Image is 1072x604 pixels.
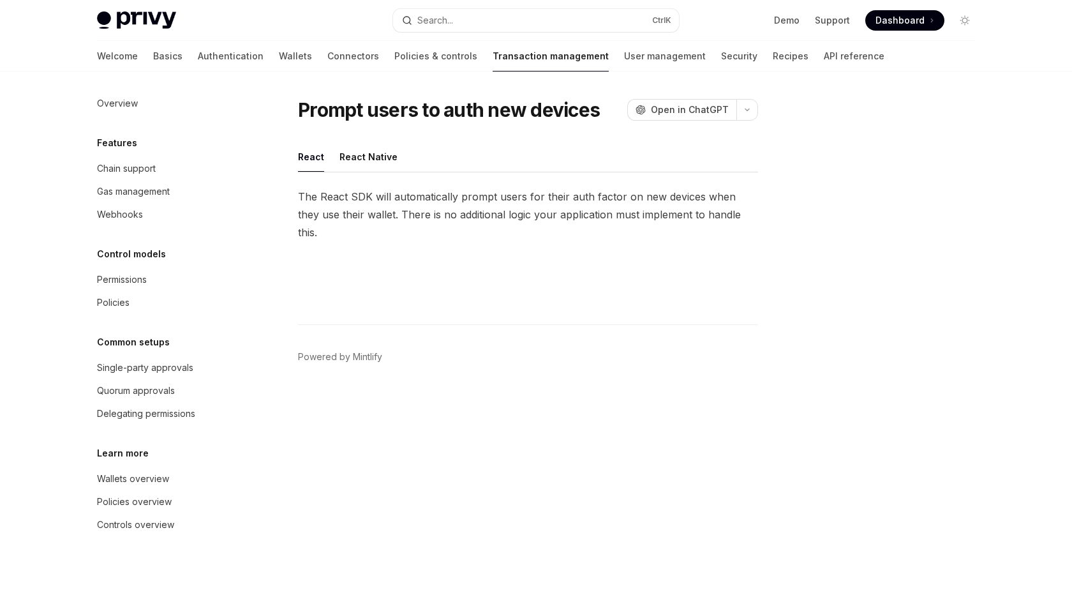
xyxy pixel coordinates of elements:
h5: Features [97,135,137,151]
div: Delegating permissions [97,406,195,421]
h5: Control models [97,246,166,262]
div: Quorum approvals [97,383,175,398]
div: React Native [339,142,398,172]
a: API reference [824,41,884,72]
a: Dashboard [865,10,944,31]
h5: Learn more [97,446,149,461]
div: Webhooks [97,207,143,222]
a: Permissions [87,268,250,291]
button: Toggle dark mode [955,10,975,31]
div: Policies overview [97,494,172,510]
span: Open in ChatGPT [651,103,729,116]
div: Permissions [97,272,147,287]
a: Quorum approvals [87,379,250,402]
a: User management [624,41,706,72]
a: Security [721,41,757,72]
div: Policies [97,295,130,310]
a: Controls overview [87,513,250,536]
h1: Prompt users to auth new devices [298,98,600,121]
a: Connectors [327,41,379,72]
a: Basics [153,41,182,72]
button: Open search [393,9,679,32]
a: Wallets [279,41,312,72]
a: Policies overview [87,490,250,513]
a: Policies & controls [394,41,477,72]
img: light logo [97,11,176,29]
a: Delegating permissions [87,402,250,425]
a: Wallets overview [87,467,250,490]
div: Search... [417,13,453,28]
a: Welcome [97,41,138,72]
a: Demo [774,14,800,27]
div: Wallets overview [97,471,169,487]
div: React [298,142,324,172]
span: The React SDK will automatically prompt users for their auth factor on new devices when they use ... [298,188,758,241]
div: Controls overview [97,517,174,532]
a: Chain support [87,157,250,180]
a: Authentication [198,41,264,72]
a: Powered by Mintlify [298,351,382,363]
div: Overview [97,96,138,111]
a: Transaction management [493,41,609,72]
button: Open in ChatGPT [627,99,736,121]
div: Chain support [97,161,156,176]
a: Recipes [773,41,808,72]
h5: Common setups [97,335,170,350]
div: Single-party approvals [97,360,193,375]
a: Policies [87,291,250,314]
a: Webhooks [87,203,250,226]
span: Dashboard [875,14,925,27]
a: Gas management [87,180,250,203]
span: Ctrl K [652,15,671,26]
a: Support [815,14,850,27]
div: Gas management [97,184,170,199]
a: Overview [87,92,250,115]
a: Single-party approvals [87,356,250,379]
